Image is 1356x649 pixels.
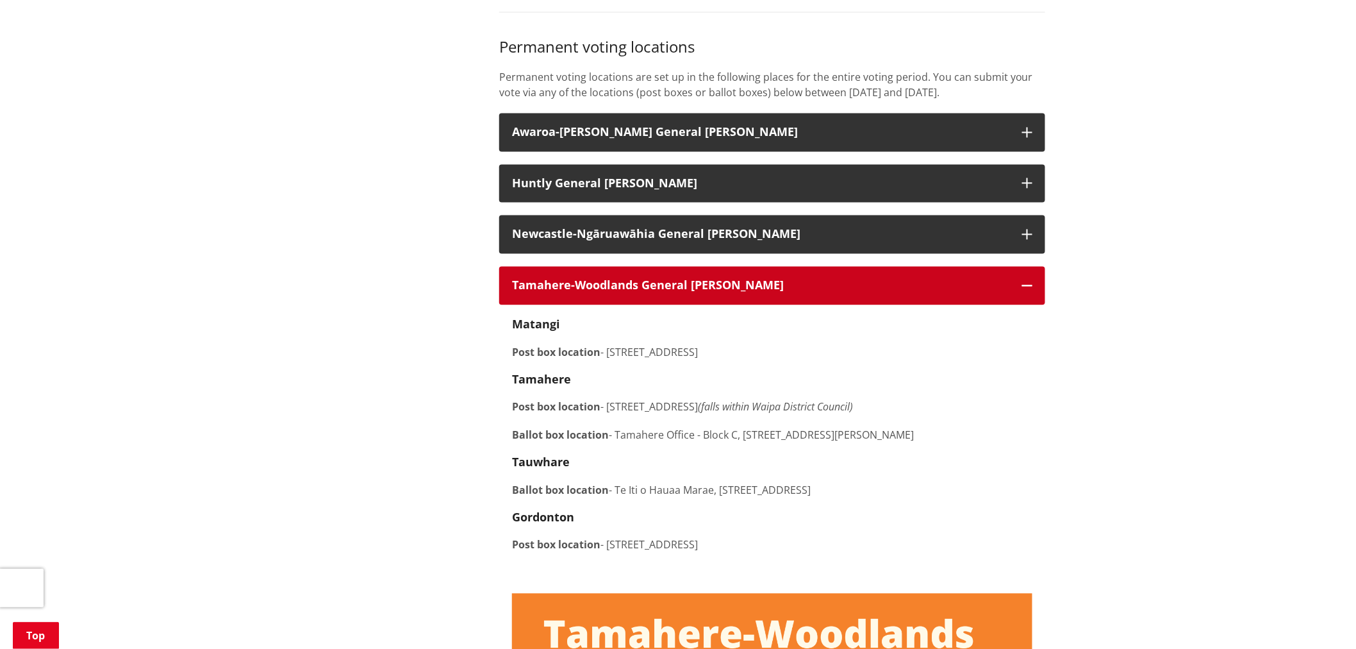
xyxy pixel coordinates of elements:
[512,317,560,332] strong: Matangi
[512,126,1009,139] h3: Awaroa-[PERSON_NAME] General [PERSON_NAME]
[512,178,1009,190] h3: Huntly General [PERSON_NAME]
[512,400,600,414] strong: Post box location
[512,484,609,498] strong: Ballot box location
[499,70,1045,101] p: Permanent voting locations are set up in the following places for the entire voting period. You c...
[499,38,1045,57] h3: Permanent voting locations
[512,538,600,552] strong: Post box location
[512,510,574,525] strong: Gordonton
[512,345,1032,360] p: - [STREET_ADDRESS]
[698,400,853,414] em: (falls within Waipa District Council)
[512,226,800,242] strong: Newcastle-Ngāruawāhia General [PERSON_NAME]
[512,400,1032,415] p: - [STREET_ADDRESS]
[512,483,1032,498] p: - Te Iti o Hauaa Marae, [STREET_ADDRESS]
[1297,595,1343,641] iframe: Messenger Launcher
[512,372,571,387] strong: Tamahere
[512,537,1032,553] p: - [STREET_ADDRESS]
[499,165,1045,203] button: Huntly General [PERSON_NAME]
[512,346,600,360] strong: Post box location
[512,455,570,470] strong: Tauwhare
[499,215,1045,254] button: Newcastle-Ngāruawāhia General [PERSON_NAME]
[499,114,1045,152] button: Awaroa-[PERSON_NAME] General [PERSON_NAME]
[512,278,784,293] strong: Tamahere-Woodlands General [PERSON_NAME]
[512,428,609,442] strong: Ballot box location
[512,428,1032,443] p: - Tamahere Office - Block C, [STREET_ADDRESS][PERSON_NAME]
[13,622,59,649] a: Top
[499,267,1045,305] button: Tamahere-Woodlands General [PERSON_NAME]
